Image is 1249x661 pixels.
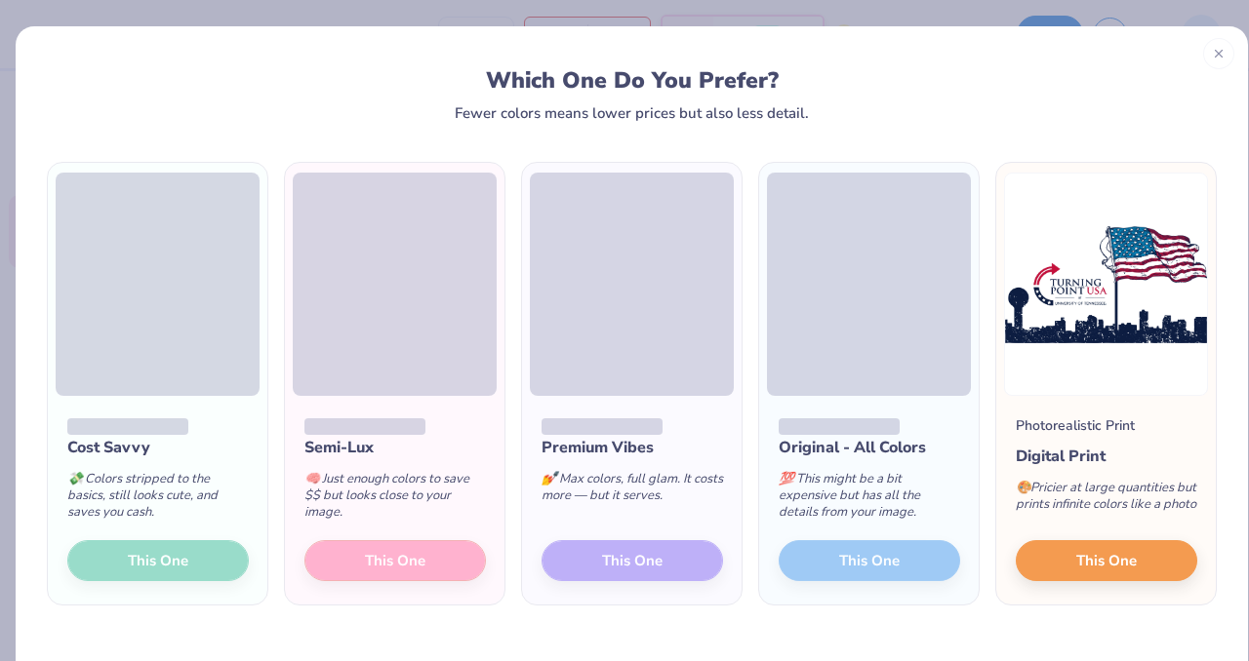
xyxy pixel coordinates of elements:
span: This One [1076,550,1137,572]
div: This might be a bit expensive but has all the details from your image. [779,459,960,540]
div: Just enough colors to save $$ but looks close to your image. [304,459,486,540]
div: Original - All Colors [779,436,960,459]
button: This One [1016,540,1197,581]
span: 🧠 [304,470,320,487]
span: 💸 [67,470,83,487]
div: Premium Vibes [542,436,723,459]
img: Photorealistic preview [1004,173,1208,396]
div: Which One Do You Prefer? [69,67,1195,94]
div: Digital Print [1016,445,1197,468]
div: Max colors, full glam. It costs more — but it serves. [542,459,723,524]
span: 💯 [779,470,794,487]
div: Cost Savvy [67,436,249,459]
div: Colors stripped to the basics, still looks cute, and saves you cash. [67,459,249,540]
div: Fewer colors means lower prices but also less detail. [455,105,809,121]
div: Pricier at large quantities but prints infinite colors like a photo [1016,468,1197,532]
div: Photorealistic Print [1016,415,1135,436]
span: 💅 [542,470,557,487]
span: 🎨 [1016,479,1031,496]
div: Semi-Lux [304,436,486,459]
